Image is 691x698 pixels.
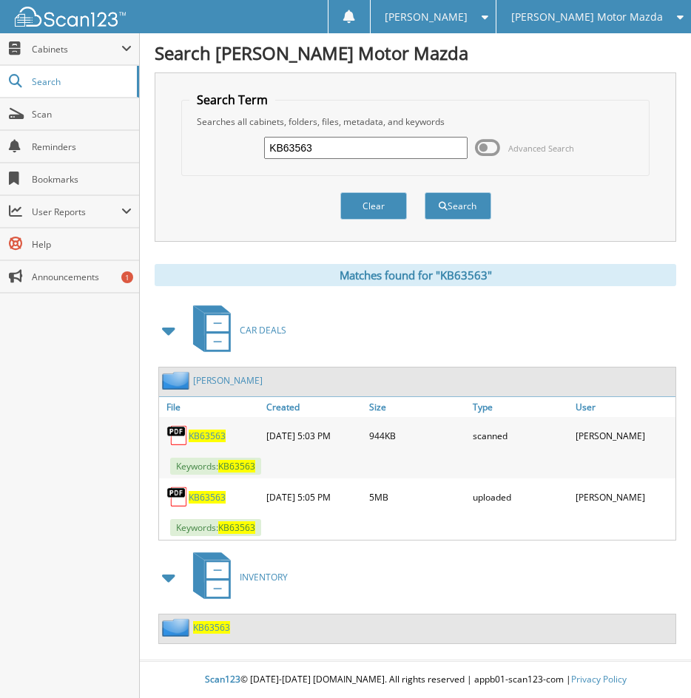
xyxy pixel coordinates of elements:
div: [PERSON_NAME] [572,482,675,512]
a: File [159,397,263,417]
span: Bookmarks [32,173,132,186]
img: scan123-logo-white.svg [15,7,126,27]
span: CAR DEALS [240,324,286,336]
div: [DATE] 5:03 PM [263,421,366,450]
a: Created [263,397,366,417]
span: Scan [32,108,132,121]
a: KB63563 [189,491,226,504]
a: INVENTORY [184,548,288,606]
span: KB63563 [218,521,255,534]
span: [PERSON_NAME] [385,13,468,21]
div: scanned [469,421,573,450]
a: KB63563 [189,430,226,442]
span: Reminders [32,140,132,153]
button: Clear [340,192,407,220]
img: PDF.png [166,424,189,447]
div: Searches all cabinets, folders, files, metadata, and keywords [189,115,641,128]
a: CAR DEALS [184,301,286,359]
span: User Reports [32,206,121,218]
div: © [DATE]-[DATE] [DOMAIN_NAME]. All rights reserved | appb01-scan123-com | [140,662,691,698]
legend: Search Term [189,92,275,108]
span: Keywords: [170,458,261,475]
div: 5MB [365,482,469,512]
span: Announcements [32,271,132,283]
span: INVENTORY [240,571,288,583]
a: Type [469,397,573,417]
a: [PERSON_NAME] [193,374,263,387]
span: Search [32,75,129,88]
div: 1 [121,271,133,283]
a: User [572,397,675,417]
div: [PERSON_NAME] [572,421,675,450]
span: [PERSON_NAME] Motor Mazda [511,13,663,21]
img: PDF.png [166,486,189,508]
div: 944KB [365,421,469,450]
div: uploaded [469,482,573,512]
span: Cabinets [32,43,121,55]
div: [DATE] 5:05 PM [263,482,366,512]
span: Keywords: [170,519,261,536]
span: Help [32,238,132,251]
button: Search [425,192,491,220]
img: folder2.png [162,618,193,637]
span: Advanced Search [508,143,574,154]
h1: Search [PERSON_NAME] Motor Mazda [155,41,676,65]
div: Matches found for "KB63563" [155,264,676,286]
img: folder2.png [162,371,193,390]
span: KB63563 [218,460,255,472]
a: Privacy Policy [571,673,627,685]
a: Size [365,397,469,417]
span: Scan123 [205,673,240,685]
a: KB63563 [193,621,230,634]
